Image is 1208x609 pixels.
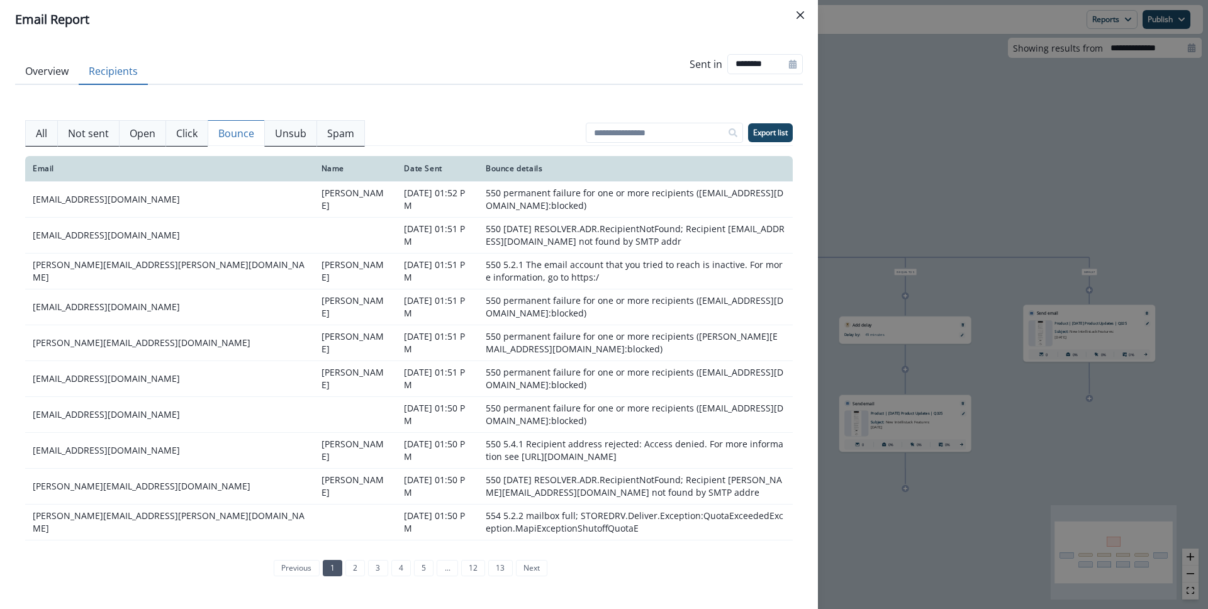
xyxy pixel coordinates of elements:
[404,330,471,355] p: [DATE] 01:51 PM
[404,510,471,535] p: [DATE] 01:50 PM
[404,438,471,463] p: [DATE] 01:50 PM
[25,289,314,325] td: [EMAIL_ADDRESS][DOMAIN_NAME]
[748,123,793,142] button: Export list
[404,474,471,499] p: [DATE] 01:50 PM
[404,259,471,284] p: [DATE] 01:51 PM
[488,560,512,576] a: Page 13
[314,540,397,576] td: [PERSON_NAME]
[25,468,314,504] td: [PERSON_NAME][EMAIL_ADDRESS][DOMAIN_NAME]
[414,560,433,576] a: Page 5
[25,432,314,468] td: [EMAIL_ADDRESS][DOMAIN_NAME]
[323,560,342,576] a: Page 1 is your current page
[25,504,314,540] td: [PERSON_NAME][EMAIL_ADDRESS][PERSON_NAME][DOMAIN_NAME]
[368,560,388,576] a: Page 3
[478,360,793,396] td: 550 permanent failure for one or more recipients ([EMAIL_ADDRESS][DOMAIN_NAME]:blocked)
[478,217,793,253] td: 550 [DATE] RESOLVER.ADR.RecipientNotFound; Recipient [EMAIL_ADDRESS][DOMAIN_NAME] not found by SM...
[404,402,471,427] p: [DATE] 01:50 PM
[478,504,793,540] td: 554 5.2.2 mailbox full; STOREDRV.Deliver.Exception:QuotaExceededException.MapiExceptionShutoffQuotaE
[753,128,788,137] p: Export list
[218,126,254,141] p: Bounce
[327,126,354,141] p: Spam
[25,360,314,396] td: [EMAIL_ADDRESS][DOMAIN_NAME]
[345,560,365,576] a: Page 2
[314,360,397,396] td: [PERSON_NAME]
[314,468,397,504] td: [PERSON_NAME]
[516,560,547,576] a: Next page
[271,560,547,576] ul: Pagination
[790,5,810,25] button: Close
[25,325,314,360] td: [PERSON_NAME][EMAIL_ADDRESS][DOMAIN_NAME]
[130,126,155,141] p: Open
[437,560,457,576] a: Jump forward
[25,540,314,576] td: [EMAIL_ADDRESS][DOMAIN_NAME]
[314,325,397,360] td: [PERSON_NAME]
[33,164,306,174] div: Email
[478,396,793,432] td: 550 permanent failure for one or more recipients ([EMAIL_ADDRESS][DOMAIN_NAME]:blocked)
[25,217,314,253] td: [EMAIL_ADDRESS][DOMAIN_NAME]
[275,126,306,141] p: Unsub
[478,432,793,468] td: 550 5.4.1 Recipient address rejected: Access denied. For more information see [URL][DOMAIN_NAME]
[404,366,471,391] p: [DATE] 01:51 PM
[176,126,198,141] p: Click
[404,187,471,212] p: [DATE] 01:52 PM
[68,126,109,141] p: Not sent
[15,59,79,85] button: Overview
[404,294,471,320] p: [DATE] 01:51 PM
[690,57,722,72] p: Sent in
[486,164,785,174] div: Bounce details
[478,540,793,576] td: 550 permanent failure for one or more recipients ([EMAIL_ADDRESS][DOMAIN_NAME]:blocked)
[478,468,793,504] td: 550 [DATE] RESOLVER.ADR.RecipientNotFound; Recipient [PERSON_NAME][EMAIL_ADDRESS][DOMAIN_NAME] no...
[478,289,793,325] td: 550 permanent failure for one or more recipients ([EMAIL_ADDRESS][DOMAIN_NAME]:blocked)
[478,181,793,217] td: 550 permanent failure for one or more recipients ([EMAIL_ADDRESS][DOMAIN_NAME]:blocked)
[314,253,397,289] td: [PERSON_NAME]
[36,126,47,141] p: All
[25,181,314,217] td: [EMAIL_ADDRESS][DOMAIN_NAME]
[25,253,314,289] td: [PERSON_NAME][EMAIL_ADDRESS][PERSON_NAME][DOMAIN_NAME]
[461,560,485,576] a: Page 12
[314,289,397,325] td: [PERSON_NAME]
[404,164,471,174] div: Date Sent
[314,432,397,468] td: [PERSON_NAME]
[404,223,471,248] p: [DATE] 01:51 PM
[25,396,314,432] td: [EMAIL_ADDRESS][DOMAIN_NAME]
[478,253,793,289] td: 550 5.2.1 The email account that you tried to reach is inactive. For more information, go to https:/
[314,181,397,217] td: [PERSON_NAME]
[391,560,411,576] a: Page 4
[322,164,389,174] div: Name
[79,59,148,85] button: Recipients
[478,325,793,360] td: 550 permanent failure for one or more recipients ([PERSON_NAME][EMAIL_ADDRESS][DOMAIN_NAME]:blocked)
[15,10,803,29] div: Email Report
